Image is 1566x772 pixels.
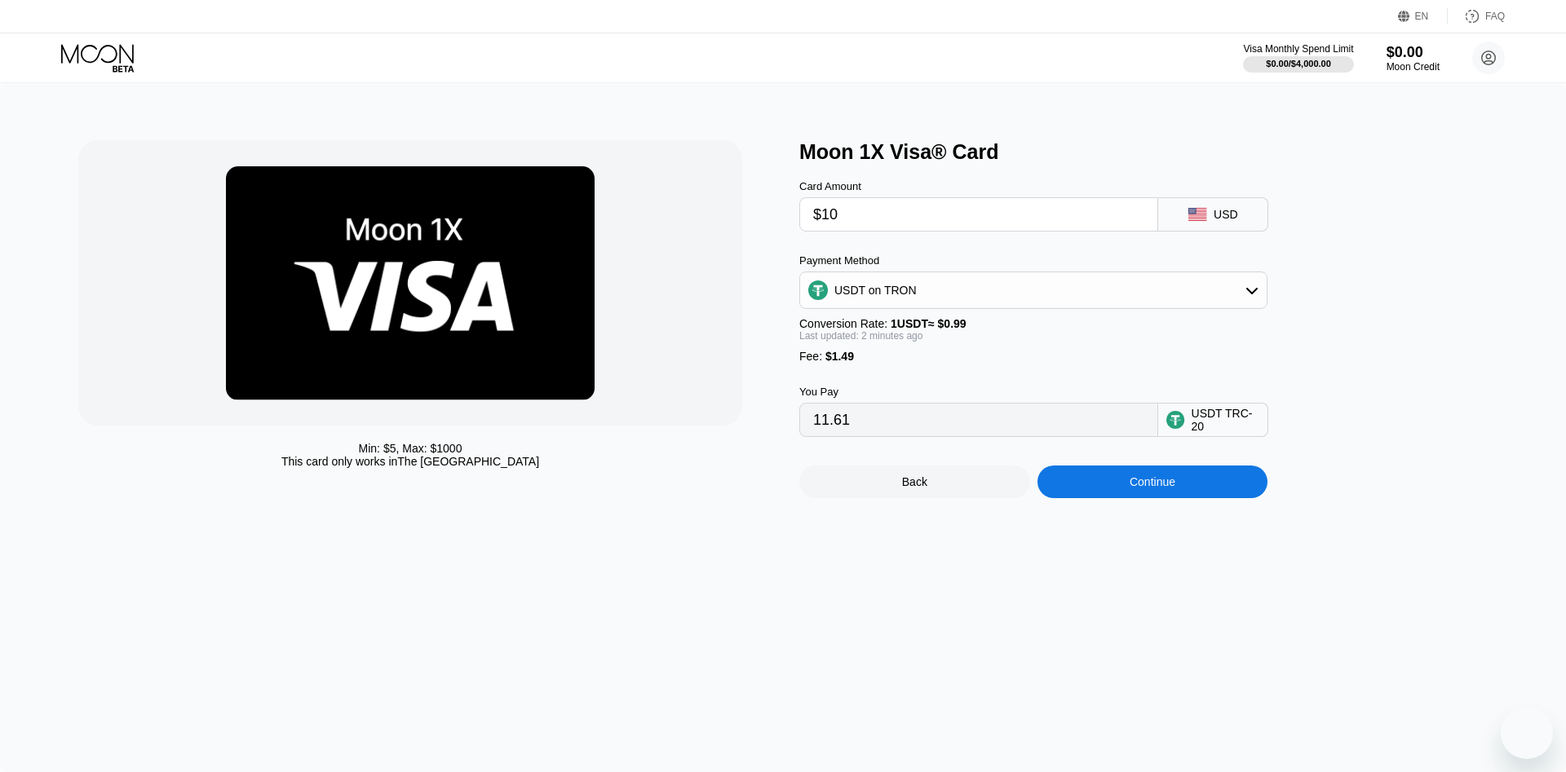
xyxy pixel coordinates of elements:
div: FAQ [1448,8,1505,24]
div: $0.00Moon Credit [1387,44,1440,73]
div: Continue [1037,465,1268,498]
div: You Pay [799,386,1158,398]
input: $0.00 [813,198,1144,231]
div: $0.00 [1387,44,1440,61]
div: Card Amount [799,180,1158,192]
div: Visa Monthly Spend Limit [1243,43,1353,55]
div: This card only works in The [GEOGRAPHIC_DATA] [281,455,539,468]
div: USDT on TRON [834,284,917,297]
div: $0.00 / $4,000.00 [1266,59,1331,68]
span: 1 USDT ≈ $0.99 [891,317,967,330]
div: Min: $ 5 , Max: $ 1000 [359,442,462,455]
div: EN [1398,8,1448,24]
div: Fee : [799,350,1267,363]
div: USDT TRC-20 [1192,407,1260,433]
div: USD [1214,208,1238,221]
div: Back [799,465,1030,498]
div: Payment Method [799,254,1267,267]
div: FAQ [1485,11,1505,22]
div: Continue [1130,475,1175,488]
iframe: Button to launch messaging window, conversation in progress [1501,707,1553,759]
div: Last updated: 2 minutes ago [799,330,1267,342]
div: EN [1415,11,1429,22]
div: Conversion Rate: [799,317,1267,330]
div: Moon 1X Visa® Card [799,140,1504,164]
span: $1.49 [825,350,854,363]
div: USDT on TRON [800,274,1267,307]
div: Back [902,475,927,488]
div: Visa Monthly Spend Limit$0.00/$4,000.00 [1243,43,1353,73]
div: Moon Credit [1387,61,1440,73]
